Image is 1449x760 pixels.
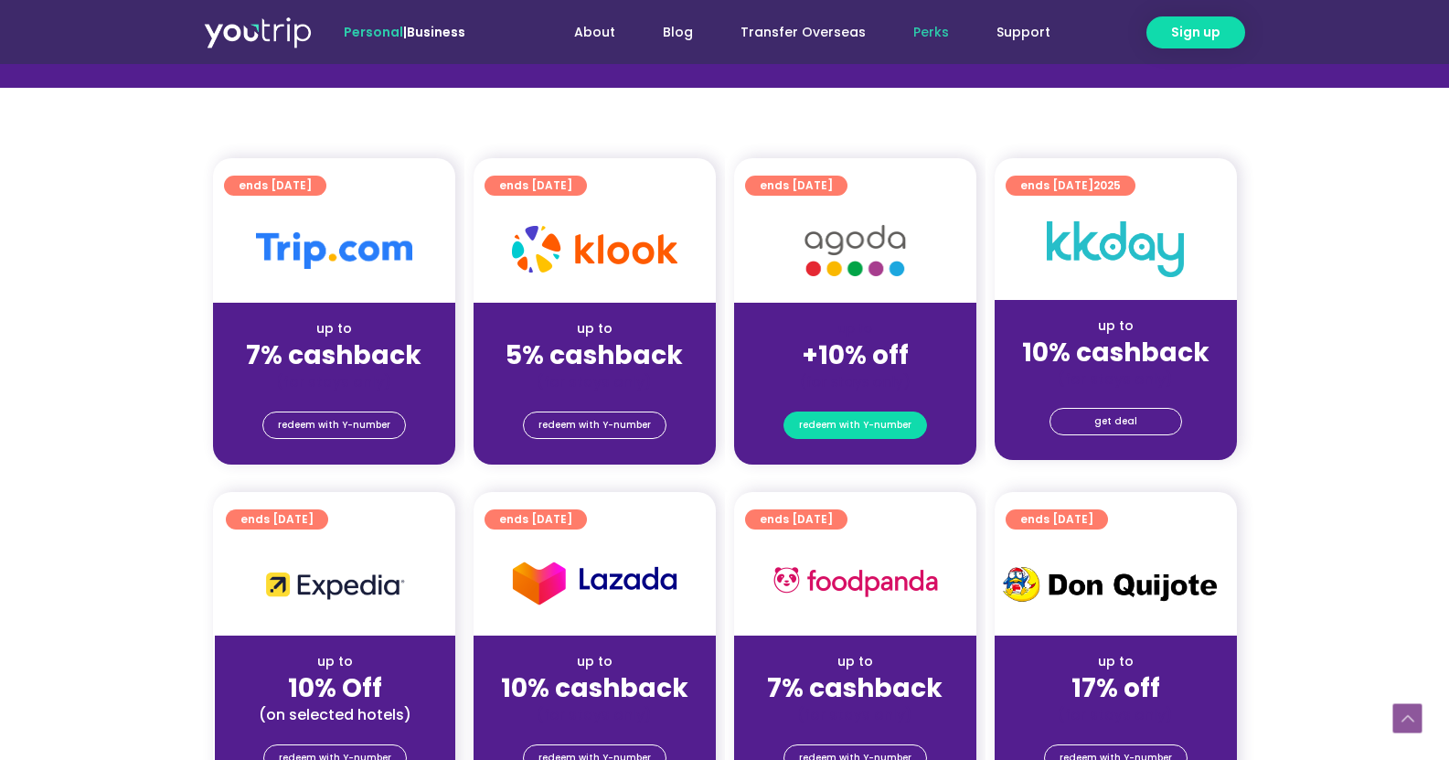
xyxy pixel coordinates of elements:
[407,23,465,41] a: Business
[485,176,587,196] a: ends [DATE]
[229,705,441,724] div: (on selected hotels)
[745,176,847,196] a: ends [DATE]
[262,412,406,439] a: redeem with Y-number
[488,319,701,338] div: up to
[760,176,833,196] span: ends [DATE]
[1006,509,1108,530] a: ends [DATE]
[228,372,441,391] div: (for stays only)
[523,412,666,439] a: redeem with Y-number
[1146,16,1245,48] a: Sign up
[288,670,382,706] strong: 10% Off
[239,176,312,196] span: ends [DATE]
[550,16,639,49] a: About
[224,176,326,196] a: ends [DATE]
[1009,369,1222,389] div: (for stays only)
[246,337,421,373] strong: 7% cashback
[515,16,1074,49] nav: Menu
[1049,408,1182,435] a: get deal
[749,652,962,671] div: up to
[485,509,587,530] a: ends [DATE]
[783,412,927,439] a: redeem with Y-number
[838,319,872,337] span: up to
[745,509,847,530] a: ends [DATE]
[1006,176,1135,196] a: ends [DATE]2025
[639,16,717,49] a: Blog
[749,705,962,724] div: (for stays only)
[1022,335,1209,370] strong: 10% cashback
[760,509,833,530] span: ends [DATE]
[1020,509,1093,530] span: ends [DATE]
[717,16,890,49] a: Transfer Overseas
[488,652,701,671] div: up to
[229,652,441,671] div: up to
[488,372,701,391] div: (for stays only)
[240,509,314,530] span: ends [DATE]
[278,412,390,438] span: redeem with Y-number
[501,670,688,706] strong: 10% cashback
[749,372,962,391] div: (for stays only)
[1009,316,1222,336] div: up to
[802,337,909,373] strong: +10% off
[488,705,701,724] div: (for stays only)
[973,16,1074,49] a: Support
[1020,176,1121,196] span: ends [DATE]
[226,509,328,530] a: ends [DATE]
[538,412,651,438] span: redeem with Y-number
[344,23,465,41] span: |
[890,16,973,49] a: Perks
[799,412,911,438] span: redeem with Y-number
[506,337,683,373] strong: 5% cashback
[344,23,403,41] span: Personal
[499,176,572,196] span: ends [DATE]
[1009,652,1222,671] div: up to
[499,509,572,530] span: ends [DATE]
[1094,409,1137,434] span: get deal
[1071,670,1160,706] strong: 17% off
[767,670,943,706] strong: 7% cashback
[1093,177,1121,193] span: 2025
[1009,705,1222,724] div: (for stays only)
[1171,23,1220,42] span: Sign up
[228,319,441,338] div: up to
